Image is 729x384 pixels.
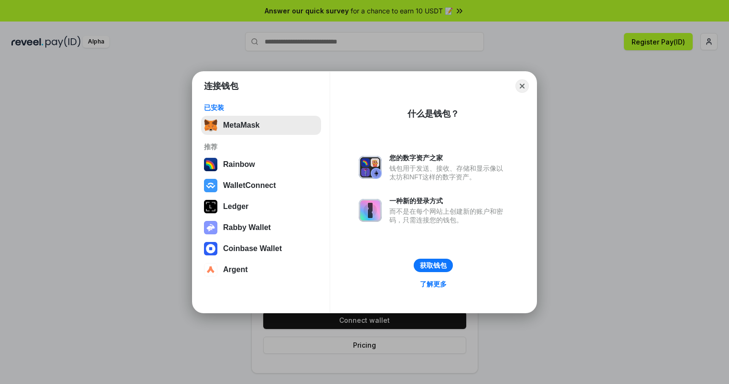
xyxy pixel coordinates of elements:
div: 一种新的登录方式 [389,197,508,205]
img: svg+xml,%3Csvg%20xmlns%3D%22http%3A%2F%2Fwww.w3.org%2F2000%2Fsvg%22%20fill%3D%22none%22%20viewBox... [359,156,382,179]
img: svg+xml,%3Csvg%20width%3D%2228%22%20height%3D%2228%22%20viewBox%3D%220%200%2028%2028%22%20fill%3D... [204,242,217,255]
button: WalletConnect [201,176,321,195]
div: Ledger [223,202,248,211]
div: Coinbase Wallet [223,244,282,253]
div: Rainbow [223,160,255,169]
img: svg+xml,%3Csvg%20width%3D%22120%22%20height%3D%22120%22%20viewBox%3D%220%200%20120%20120%22%20fil... [204,158,217,171]
div: 什么是钱包？ [407,108,459,120]
div: WalletConnect [223,181,276,190]
button: Ledger [201,197,321,216]
div: 获取钱包 [420,261,447,270]
button: Argent [201,260,321,279]
button: Rainbow [201,155,321,174]
div: 而不是在每个网站上创建新的账户和密码，只需连接您的钱包。 [389,207,508,224]
button: Rabby Wallet [201,218,321,237]
button: MetaMask [201,116,321,135]
div: MetaMask [223,121,259,130]
div: 钱包用于发送、接收、存储和显示像以太坊和NFT这样的数字资产。 [389,164,508,181]
a: 了解更多 [414,278,452,290]
img: svg+xml,%3Csvg%20xmlns%3D%22http%3A%2F%2Fwww.w3.org%2F2000%2Fsvg%22%20width%3D%2228%22%20height%3... [204,200,217,213]
div: 您的数字资产之家 [389,154,508,162]
img: svg+xml,%3Csvg%20xmlns%3D%22http%3A%2F%2Fwww.w3.org%2F2000%2Fsvg%22%20fill%3D%22none%22%20viewBox... [204,221,217,234]
img: svg+xml,%3Csvg%20width%3D%2228%22%20height%3D%2228%22%20viewBox%3D%220%200%2028%2028%22%20fill%3D... [204,263,217,276]
img: svg+xml,%3Csvg%20xmlns%3D%22http%3A%2F%2Fwww.w3.org%2F2000%2Fsvg%22%20fill%3D%22none%22%20viewBox... [359,199,382,222]
h1: 连接钱包 [204,80,238,92]
img: svg+xml,%3Csvg%20fill%3D%22none%22%20height%3D%2233%22%20viewBox%3D%220%200%2035%2033%22%20width%... [204,119,217,132]
button: 获取钱包 [414,259,453,272]
img: svg+xml,%3Csvg%20width%3D%2228%22%20height%3D%2228%22%20viewBox%3D%220%200%2028%2028%22%20fill%3D... [204,179,217,192]
div: Argent [223,265,248,274]
button: Close [515,79,529,93]
div: 推荐 [204,143,318,151]
button: Coinbase Wallet [201,239,321,258]
div: 了解更多 [420,280,447,288]
div: Rabby Wallet [223,223,271,232]
div: 已安装 [204,103,318,112]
